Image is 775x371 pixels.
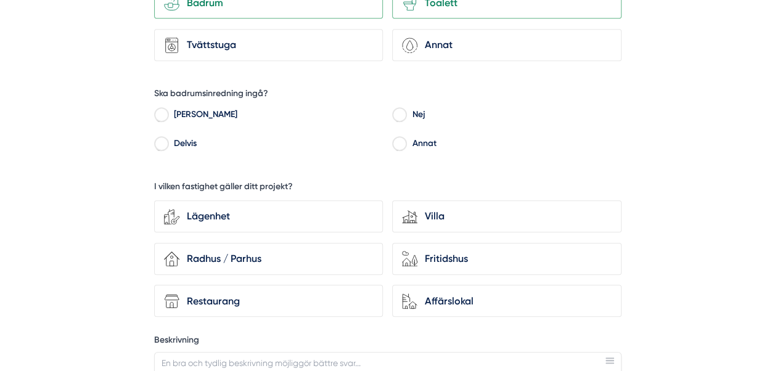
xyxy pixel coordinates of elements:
[154,181,293,196] h5: I vilken fastighet gäller ditt projekt?
[406,107,621,126] label: Nej
[392,111,406,122] input: Nej
[392,140,406,151] input: Annat
[406,136,621,154] label: Annat
[154,334,621,349] label: Beskrivning
[154,88,268,103] h5: Ska badrumsinredning ingå?
[168,107,383,126] label: [PERSON_NAME]
[168,136,383,154] label: Delvis
[154,140,168,151] input: Delvis
[154,111,168,122] input: Ja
